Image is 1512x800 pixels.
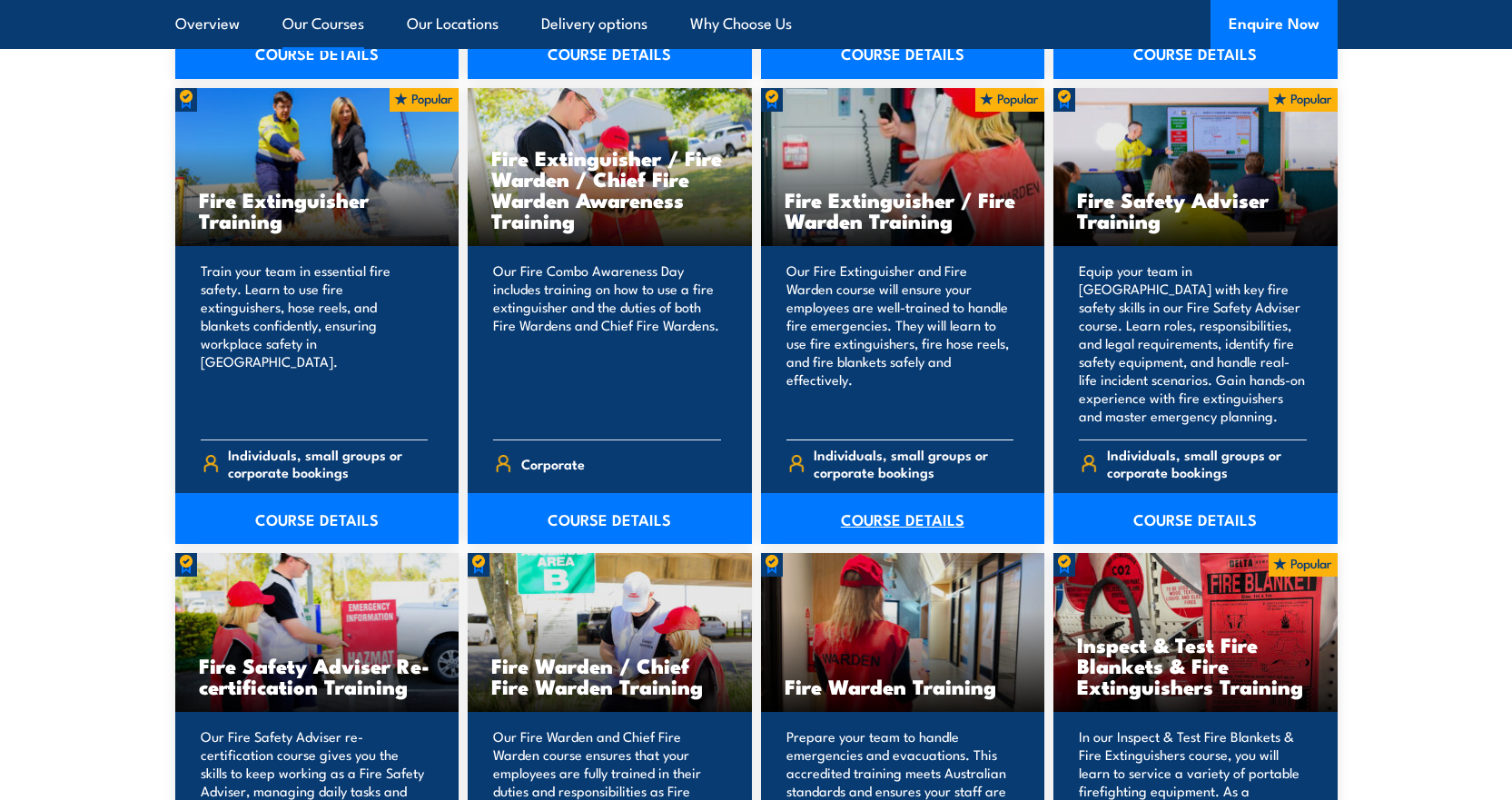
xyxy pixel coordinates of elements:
[1077,634,1314,696] h3: Inspect & Test Fire Blankets & Fire Extinguishers Training
[491,655,728,696] h3: Fire Warden / Chief Fire Warden Training
[786,262,1014,425] p: Our Fire Extinguisher and Fire Warden course will ensure your employees are well-trained to handl...
[761,493,1045,544] a: COURSE DETAILS
[1053,493,1338,544] a: COURSE DETAILS
[1079,262,1307,425] p: Equip your team in [GEOGRAPHIC_DATA] with key fire safety skills in our Fire Safety Adviser cours...
[468,493,752,544] a: COURSE DETAILS
[175,493,460,544] a: COURSE DETAILS
[1053,28,1338,79] a: COURSE DETAILS
[201,262,429,425] p: Train your team in essential fire safety. Learn to use fire extinguishers, hose reels, and blanke...
[1077,189,1314,231] h3: Fire Safety Adviser Training
[199,655,436,696] h3: Fire Safety Adviser Re-certification Training
[1107,446,1307,480] span: Individuals, small groups or corporate bookings
[175,28,460,79] a: COURSE DETAILS
[228,446,428,480] span: Individuals, small groups or corporate bookings
[493,262,721,425] p: Our Fire Combo Awareness Day includes training on how to use a fire extinguisher and the duties o...
[761,28,1045,79] a: COURSE DETAILS
[491,147,728,231] h3: Fire Extinguisher / Fire Warden / Chief Fire Warden Awareness Training
[814,446,1013,480] span: Individuals, small groups or corporate bookings
[521,449,585,478] span: Corporate
[468,28,752,79] a: COURSE DETAILS
[785,676,1022,696] h3: Fire Warden Training
[785,189,1022,231] h3: Fire Extinguisher / Fire Warden Training
[199,189,436,231] h3: Fire Extinguisher Training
